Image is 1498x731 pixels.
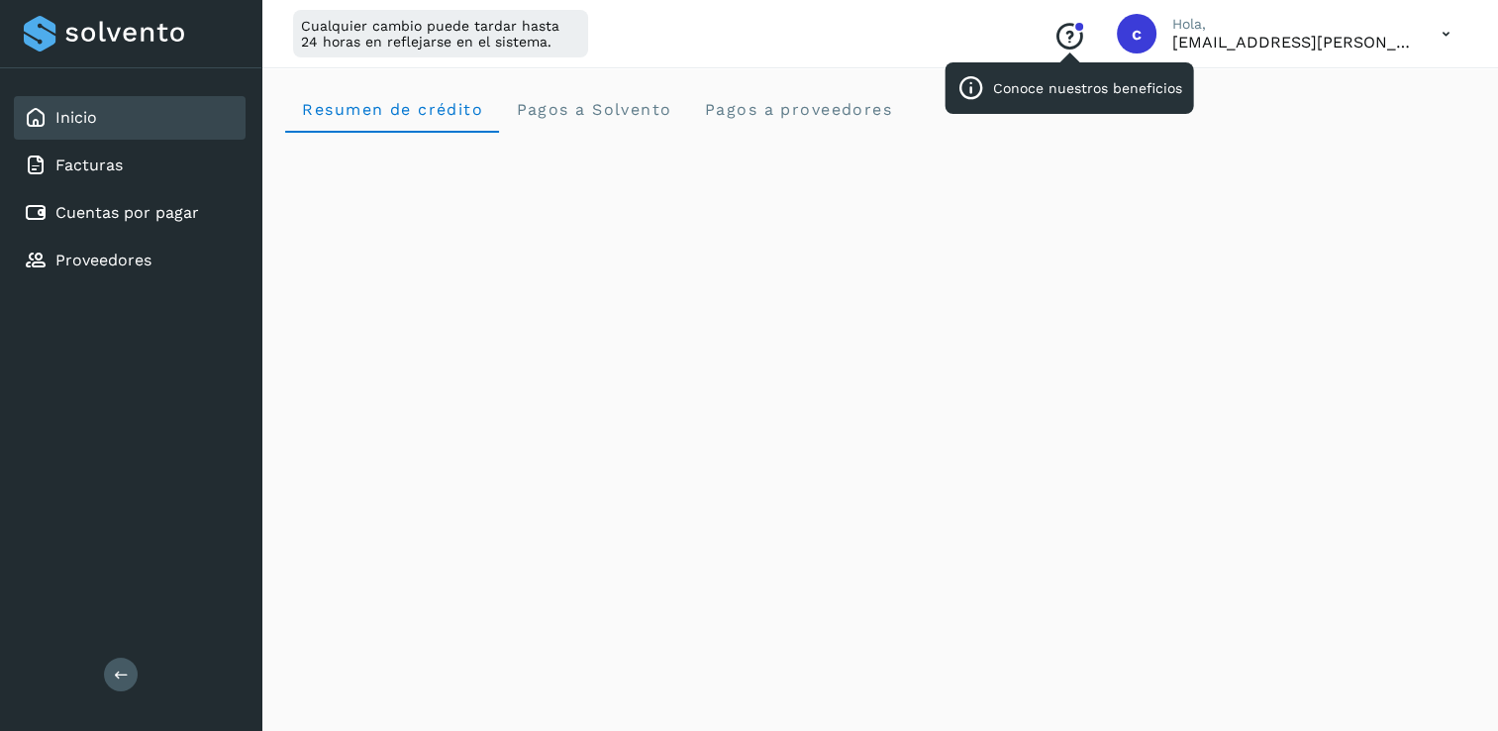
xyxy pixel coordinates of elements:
p: Conoce nuestros beneficios [993,80,1182,97]
p: coral.lorenzo@clgtransportes.com [1172,33,1410,52]
a: Proveedores [55,251,151,269]
div: Inicio [14,96,246,140]
span: Pagos a Solvento [515,100,671,119]
a: Inicio [55,108,97,127]
div: Cualquier cambio puede tardar hasta 24 horas en reflejarse en el sistema. [293,10,588,57]
span: Resumen de crédito [301,100,483,119]
p: Hola, [1172,16,1410,33]
a: Cuentas por pagar [55,203,199,222]
div: Facturas [14,144,246,187]
span: Pagos a proveedores [703,100,892,119]
a: Facturas [55,156,123,174]
div: Proveedores [14,239,246,282]
div: Cuentas por pagar [14,191,246,235]
a: Conoce nuestros beneficios [1053,38,1085,53]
